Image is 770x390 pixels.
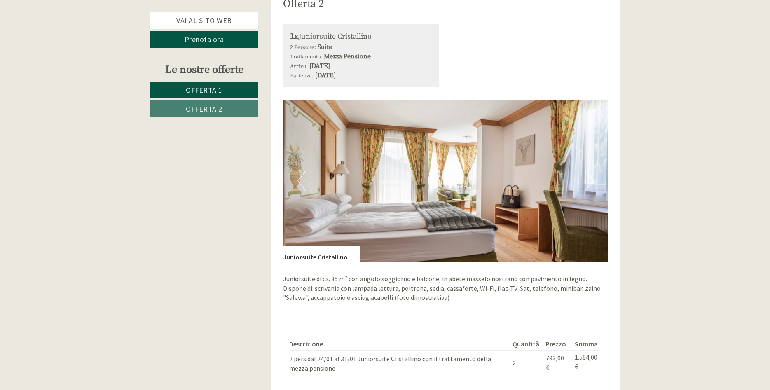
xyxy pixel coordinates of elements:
td: 2 pers.dal 24/01 al 31/01 Juniorsuite Cristallino con il trattamento della mezza pensione [289,351,509,375]
a: Prenota ora [150,31,258,48]
small: Partenza: [290,72,314,79]
p: Juniorsuite di ca. 35 m² con angolo soggiorno e balcone, in abete masselo nostrano con pavimento ... [283,274,608,303]
div: Juniorsuite Cristallino [290,31,432,43]
th: Somma [571,338,601,350]
small: Arrivo: [290,63,308,70]
b: Mezza Pensione [324,52,371,61]
button: Previous [297,170,306,191]
img: image [283,100,608,262]
small: 2 Persone: [290,44,316,51]
span: 792,00 € [546,354,564,371]
a: Vai al sito web [150,12,258,29]
small: Trattamento: [290,54,322,61]
span: Offerta 2 [186,104,222,114]
td: 1.584,00 € [571,351,601,375]
button: Next [585,170,593,191]
b: Suite [318,43,332,51]
th: Descrizione [289,338,509,350]
th: Quantità [509,338,543,350]
b: [DATE] [315,71,336,79]
th: Prezzo [543,338,571,350]
b: [DATE] [309,62,330,70]
b: 1x [290,31,299,42]
td: 2 [509,351,543,375]
div: Juniorsuite Cristallino [283,246,360,262]
div: Le nostre offerte [150,62,258,77]
span: Offerta 1 [186,85,222,95]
